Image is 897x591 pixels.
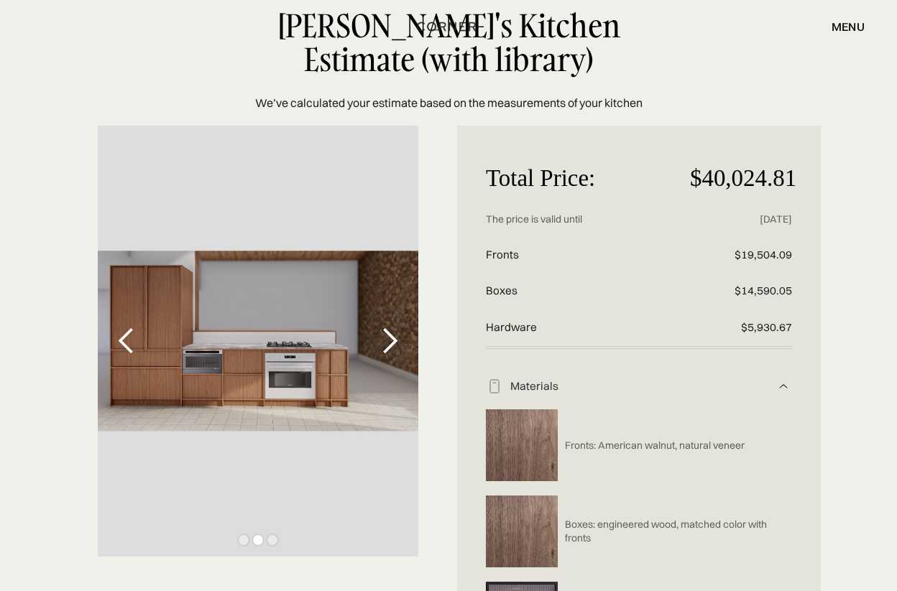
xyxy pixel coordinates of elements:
[565,518,788,545] p: Boxes: engineered wood, matched color with fronts
[817,14,865,39] div: menu
[503,379,775,394] div: Materials
[565,439,745,452] p: Fronts: American walnut, natural veneer
[832,21,865,32] div: menu
[239,535,249,545] div: Show slide 1 of 3
[267,535,277,545] div: Show slide 3 of 3
[98,126,418,557] div: carousel
[690,310,792,346] p: $5,930.67
[690,154,792,202] p: $40,024.81
[361,126,418,557] div: next slide
[229,9,668,77] div: [PERSON_NAME]'s Kitchen Estimate (with library)
[486,237,690,274] p: Fronts
[558,518,788,545] a: Boxes: engineered wood, matched color with fronts
[690,273,792,310] p: $14,590.05
[486,202,690,237] p: The price is valid until
[404,17,492,36] a: home
[690,237,792,274] p: $19,504.09
[486,154,690,202] p: Total Price:
[486,273,690,310] p: Boxes
[98,126,418,557] div: 2 of 3
[690,202,792,237] p: [DATE]
[255,94,643,111] p: We’ve calculated your estimate based on the measurements of your kitchen
[486,310,690,346] p: Hardware
[253,535,263,545] div: Show slide 2 of 3
[98,126,155,557] div: previous slide
[558,439,745,452] a: Fronts: American walnut, natural veneer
